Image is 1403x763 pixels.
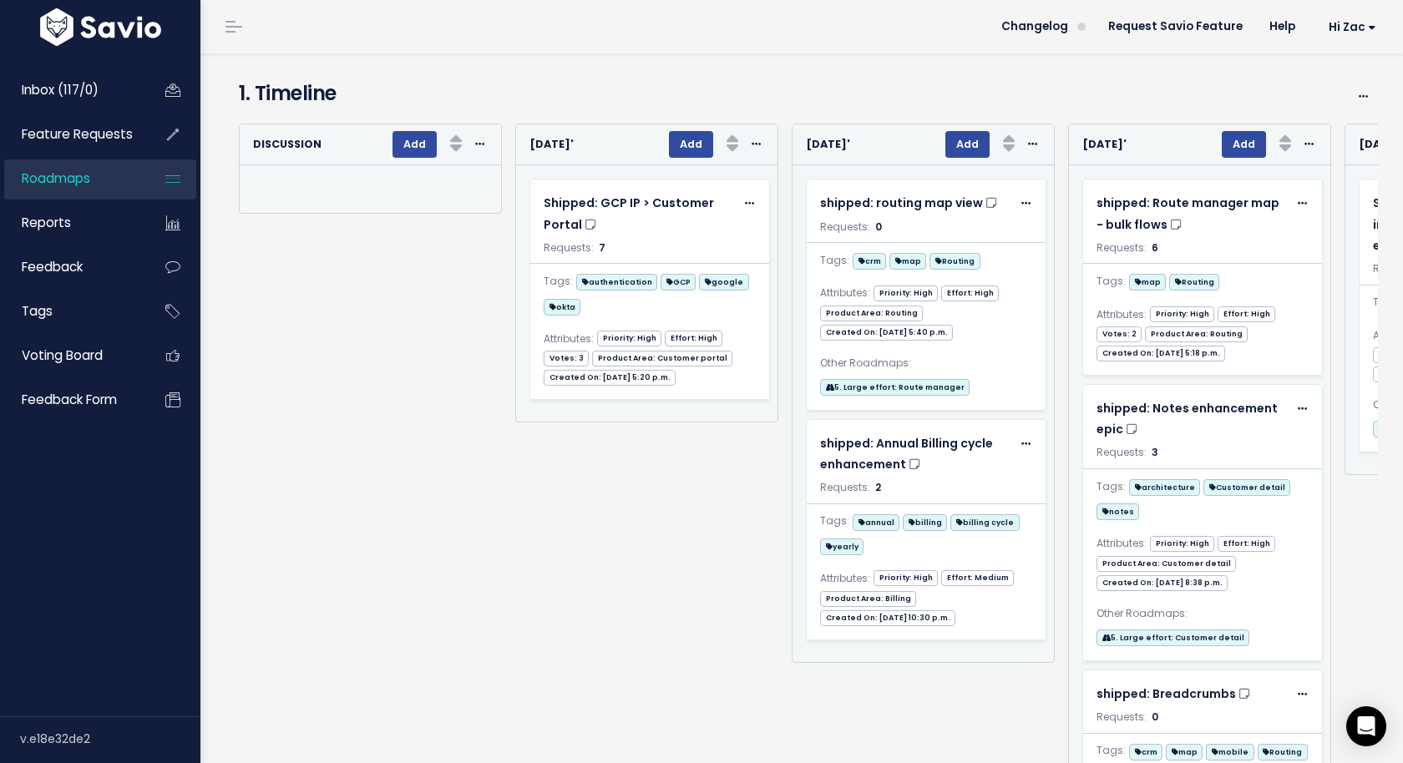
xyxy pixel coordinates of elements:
a: Reports [4,204,139,242]
span: Effort: High [1218,536,1275,552]
span: Routing [1258,744,1308,760]
span: shipped: routing map view [820,195,983,211]
a: shipped: routing map view [820,193,1011,214]
span: Feature Requests [22,125,133,143]
span: Requests: [820,480,870,494]
a: Feedback [4,248,139,286]
a: map [889,250,926,270]
a: yearly [820,535,864,556]
span: shipped: Annual Billing cycle enhancement [820,435,993,472]
span: 0 [875,220,882,234]
span: Shipped: GCP IP > Customer Portal [544,195,714,232]
span: 5. Large effort: Customer detail [1097,629,1249,646]
button: Add [945,131,990,158]
span: Routing [929,253,980,270]
span: Priority: High [1150,306,1214,322]
span: Tags: [544,272,573,291]
a: google [699,270,748,291]
span: shipped: Route manager map - bulk flows [1097,195,1279,232]
span: Requests: [1097,710,1147,724]
a: billing [903,511,947,532]
span: Priority: High [874,570,938,586]
span: 3 [1152,445,1158,459]
span: architecture [1129,479,1200,496]
span: 2 [875,480,881,494]
span: Created On: [DATE] 5:40 p.m. [820,325,953,341]
span: GCP [661,274,696,291]
a: Voting Board [4,336,139,375]
a: Hi Zac [1309,14,1390,40]
a: Tags [4,292,139,331]
span: Attributes: [1097,534,1147,553]
span: Feedback [22,258,83,275]
button: Add [393,131,437,158]
a: Roadmaps [4,159,139,198]
span: billing cycle [950,514,1019,531]
span: Created On: [DATE] 5:18 p.m. [1097,346,1225,361]
a: notes [1097,500,1139,521]
span: map [1166,744,1203,760]
span: Reports [22,214,71,231]
div: v.e18e32de2 [20,717,200,760]
a: 5. Large effort: Route manager [820,376,970,397]
span: Votes: 3 [544,351,589,366]
a: shipped: Annual Billing cycle enhancement [820,433,1011,475]
span: mobile [1206,744,1254,760]
span: 6 [1152,240,1158,255]
span: Changelog [1001,21,1068,33]
span: Inbox (117/0) [22,81,99,99]
span: Created On: [DATE] 5:20 p.m. [544,370,676,386]
span: map [889,253,926,270]
span: Feedback form [22,391,117,408]
a: billing cycle [950,511,1019,532]
span: Attributes: [820,569,870,588]
span: Tags: [1373,293,1402,311]
span: Votes: 2 [1097,326,1142,342]
span: Effort: High [665,331,722,346]
span: Other Roadmaps: [1097,604,1188,623]
button: Add [1222,131,1266,158]
span: Other Roadmaps: [820,354,911,372]
span: okta [544,299,580,316]
a: annual [853,511,899,532]
strong: Discussion [253,137,322,151]
a: Inbox (117/0) [4,71,139,109]
span: billing [903,514,947,531]
span: Requests: [820,220,870,234]
a: Shipped: GCP IP > Customer Portal [544,193,735,235]
span: yearly [820,538,864,555]
span: Effort: Medium [941,570,1014,586]
span: Priority: High [874,285,938,301]
span: Attributes: [820,284,870,302]
a: shipped: Route manager map - bulk flows [1097,193,1288,235]
strong: [DATE]' [1082,137,1127,151]
span: authentication [576,274,657,291]
a: Feedback form [4,381,139,419]
span: Attributes: [1097,306,1147,324]
a: GCP [661,270,696,291]
span: Product Area: Customer portal [592,351,732,366]
span: Requests: [544,240,594,255]
span: Priority: High [597,331,661,346]
span: Tags: [1097,478,1126,496]
span: Tags [22,302,53,320]
span: Voting Board [22,346,103,364]
span: notes [1097,503,1139,520]
button: Add [669,131,713,158]
span: Priority: High [1150,536,1214,552]
span: Product Area: Routing [1145,326,1248,342]
span: 0 [1152,710,1158,724]
a: map [1129,270,1166,291]
span: Requests: [1097,445,1147,459]
a: shipped: Notes enhancement epic [1097,398,1288,440]
a: Routing [1258,740,1308,761]
span: crm [853,253,886,270]
span: Hi Zac [1329,21,1376,33]
a: map [1166,740,1203,761]
a: mobile [1206,740,1254,761]
span: Product Area: Billing [820,591,916,607]
span: Customer detail [1203,479,1290,496]
span: shipped: Breadcrumbs [1097,685,1236,702]
a: Routing [1169,270,1219,291]
div: Open Intercom Messenger [1346,706,1386,746]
